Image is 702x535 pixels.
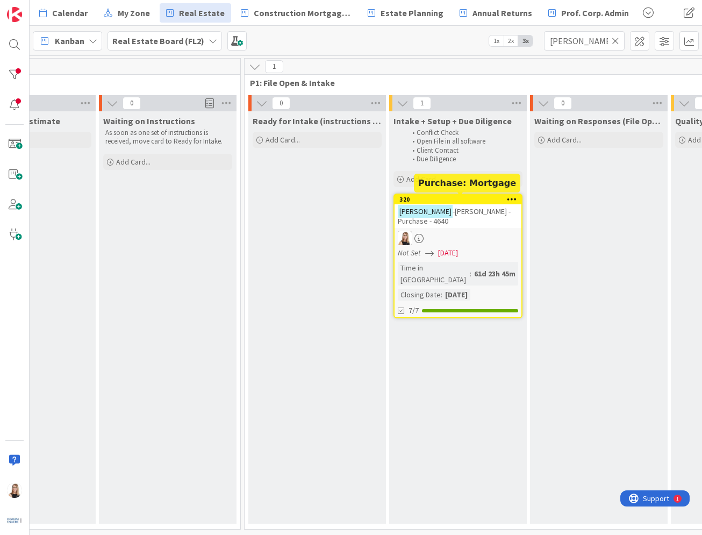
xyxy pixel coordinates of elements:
[406,129,521,137] li: Conflict Check
[395,195,521,228] div: 320[PERSON_NAME]-[PERSON_NAME] - Purchase - 4640
[123,97,141,110] span: 0
[398,248,421,258] i: Not Set
[253,116,382,126] span: Ready for Intake (instructions received)
[406,155,521,163] li: Due Diligence
[160,3,231,23] a: Real Estate
[97,3,156,23] a: My Zone
[438,247,458,259] span: [DATE]
[399,196,521,203] div: 320
[470,268,471,280] span: :
[179,6,225,19] span: Real Estate
[518,35,533,46] span: 3x
[52,6,88,19] span: Calendar
[534,116,663,126] span: Waiting on Responses (File Opening)
[504,35,518,46] span: 2x
[7,7,22,22] img: Visit kanbanzone.com
[105,129,230,146] p: As soon as one set of instructions is received, move card to Ready for Intake.
[472,6,532,19] span: Annual Returns
[361,3,450,23] a: Estate Planning
[395,231,521,245] div: DB
[7,483,22,498] img: DB
[398,206,511,226] span: -[PERSON_NAME] - Purchase - 4640
[393,194,522,318] a: 320[PERSON_NAME]-[PERSON_NAME] - Purchase - 4640DBNot Set[DATE]Time in [GEOGRAPHIC_DATA]:61d 23h ...
[418,178,516,188] h5: Purchase: Mortgage
[453,3,539,23] a: Annual Returns
[489,35,504,46] span: 1x
[542,3,635,23] a: Prof. Corp. Admin
[265,60,283,73] span: 1
[406,146,521,155] li: Client Contact
[406,137,521,146] li: Open File in all software
[272,97,290,110] span: 0
[234,3,358,23] a: Construction Mortgages - Draws
[395,195,521,204] div: 320
[112,35,204,46] b: Real Estate Board (FL2)
[398,205,453,217] mark: [PERSON_NAME]
[398,262,470,286] div: Time in [GEOGRAPHIC_DATA]
[471,268,518,280] div: 61d 23h 45m
[544,31,625,51] input: Quick Filter...
[118,6,150,19] span: My Zone
[254,6,352,19] span: Construction Mortgages - Draws
[103,116,195,126] span: Waiting on Instructions
[56,4,59,13] div: 1
[442,289,470,301] div: [DATE]
[561,6,629,19] span: Prof. Corp. Admin
[23,2,49,15] span: Support
[406,174,441,184] span: Add Card...
[409,305,419,316] span: 7/7
[116,157,151,167] span: Add Card...
[381,6,443,19] span: Estate Planning
[7,513,22,528] img: avatar
[393,116,512,126] span: Intake + Setup + Due Diligence
[547,135,582,145] span: Add Card...
[441,289,442,301] span: :
[398,231,412,245] img: DB
[413,97,431,110] span: 1
[33,3,94,23] a: Calendar
[554,97,572,110] span: 0
[55,34,84,47] span: Kanban
[266,135,300,145] span: Add Card...
[398,289,441,301] div: Closing Date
